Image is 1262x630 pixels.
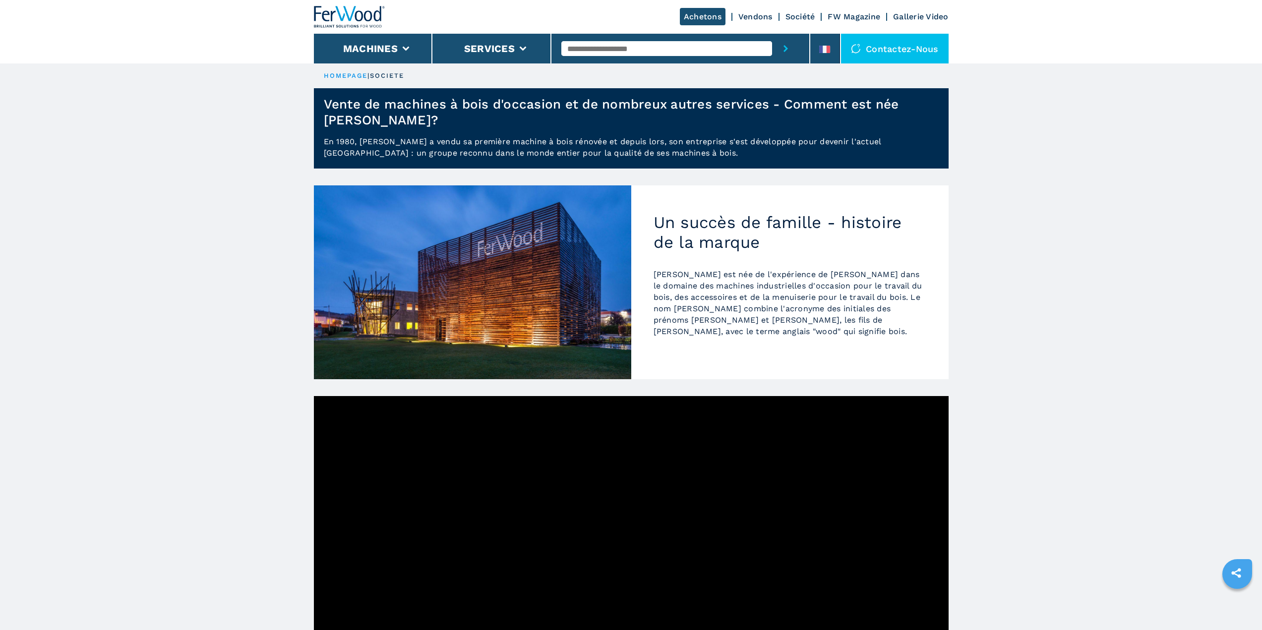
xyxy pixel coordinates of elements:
a: Gallerie Video [893,12,949,21]
a: Vendons [738,12,773,21]
a: Société [785,12,815,21]
a: FW Magazine [828,12,880,21]
img: Contactez-nous [851,44,861,54]
img: Ferwood [314,6,385,28]
a: Achetons [680,8,725,25]
h2: Un succès de famille - histoire de la marque [654,213,926,252]
h1: Vente de machines à bois d'occasion et de nombreux autres services - Comment est née [PERSON_NAME]? [324,96,949,128]
p: [PERSON_NAME] est née de l'expérience de [PERSON_NAME] dans le domaine des machines industrielles... [654,269,926,337]
button: Machines [343,43,398,55]
button: Services [464,43,515,55]
a: sharethis [1224,561,1249,585]
p: societe [370,71,405,80]
button: submit-button [772,34,799,63]
p: En 1980, [PERSON_NAME] a vendu sa première machine à bois rénovée et depuis lors, son entreprise ... [314,136,949,169]
a: HOMEPAGE [324,72,368,79]
div: Contactez-nous [841,34,949,63]
img: Un succès de famille - histoire de la marque [314,185,631,379]
span: | [367,72,369,79]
